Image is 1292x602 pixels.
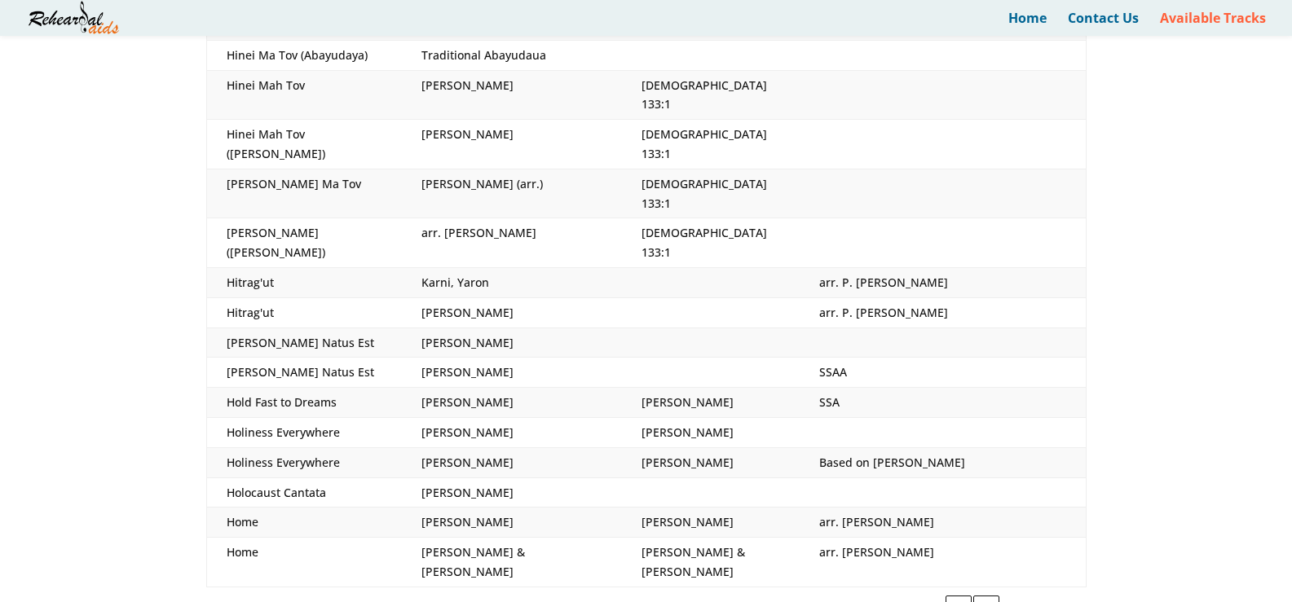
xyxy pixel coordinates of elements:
[206,70,402,120] td: Hinei Mah Tov
[800,388,1086,418] td: SSA
[622,120,799,169] td: [DEMOGRAPHIC_DATA] 133:1
[206,120,402,169] td: Hinei Mah Tov ([PERSON_NAME])
[206,327,402,358] td: [PERSON_NAME] Natus Est
[402,388,622,418] td: [PERSON_NAME]
[206,358,402,388] td: [PERSON_NAME] Natus Est
[206,447,402,477] td: Holiness Everywhere
[622,70,799,120] td: [DEMOGRAPHIC_DATA] 133:1
[622,508,799,538] td: [PERSON_NAME]
[402,297,622,327] td: [PERSON_NAME]
[206,297,402,327] td: Hitrag'ut
[402,327,622,358] td: [PERSON_NAME]
[800,447,1086,477] td: Based on [PERSON_NAME]
[800,508,1086,538] td: arr. [PERSON_NAME]
[402,218,622,268] td: arr. [PERSON_NAME]
[206,268,402,298] td: Hitrag'ut
[622,169,799,218] td: [DEMOGRAPHIC_DATA] 133:1
[402,538,622,587] td: [PERSON_NAME] & [PERSON_NAME]
[622,447,799,477] td: [PERSON_NAME]
[206,40,402,70] td: Hinei Ma Tov (Abayudaya)
[402,508,622,538] td: [PERSON_NAME]
[622,417,799,447] td: [PERSON_NAME]
[1008,12,1047,36] a: Home
[402,268,622,298] td: Karni, Yaron
[206,388,402,418] td: Hold Fast to Dreams
[622,538,799,587] td: [PERSON_NAME] & [PERSON_NAME]
[402,447,622,477] td: [PERSON_NAME]
[206,417,402,447] td: Holiness Everywhere
[800,268,1086,298] td: arr. P. [PERSON_NAME]
[206,508,402,538] td: Home
[402,358,622,388] td: [PERSON_NAME]
[1068,12,1139,36] a: Contact Us
[402,40,622,70] td: Traditional Abayudaua
[800,358,1086,388] td: SSAA
[800,297,1086,327] td: arr. P. [PERSON_NAME]
[206,538,402,587] td: Home
[402,477,622,508] td: [PERSON_NAME]
[206,218,402,268] td: [PERSON_NAME] ([PERSON_NAME])
[402,169,622,218] td: [PERSON_NAME] (arr.)
[622,218,799,268] td: [DEMOGRAPHIC_DATA] 133:1
[1160,12,1266,36] a: Available Tracks
[800,538,1086,587] td: arr. [PERSON_NAME]
[402,120,622,169] td: [PERSON_NAME]
[402,70,622,120] td: [PERSON_NAME]
[622,388,799,418] td: [PERSON_NAME]
[402,417,622,447] td: [PERSON_NAME]
[206,477,402,508] td: Holocaust Cantata
[206,169,402,218] td: [PERSON_NAME] Ma Tov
